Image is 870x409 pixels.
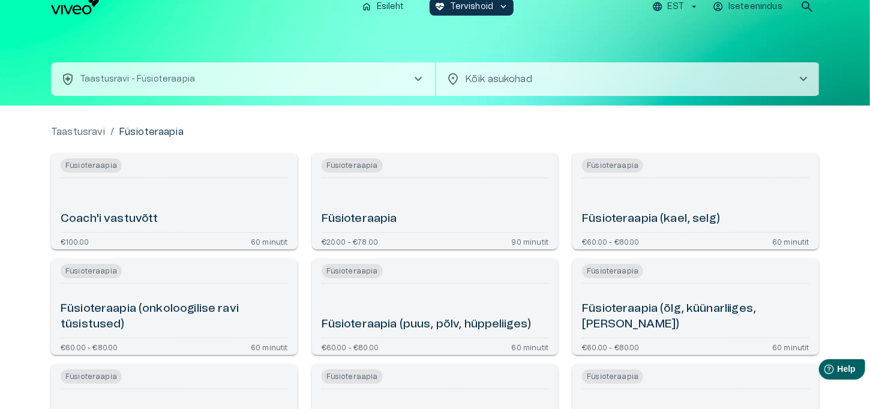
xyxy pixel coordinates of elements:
h6: Füsioteraapia (kael, selg) [582,211,720,227]
p: €60.00 - €80.00 [322,343,379,350]
a: Taastusravi [51,125,106,139]
p: / [110,125,114,139]
a: Open service booking details [572,259,819,355]
h6: Füsioteraapia (õlg, küünarliiges, [PERSON_NAME]) [582,301,809,333]
p: 90 minutit [512,237,549,245]
p: Füsioteraapia [119,125,184,139]
p: 60 minutit [772,343,809,350]
p: 60 minutit [251,343,288,350]
p: Iseteenindus [728,1,782,13]
span: Füsioteraapia [582,158,643,173]
p: €100.00 [61,237,89,245]
a: Open service booking details [51,154,298,249]
p: €60.00 - €80.00 [582,343,640,350]
span: Füsioteraapia [61,369,122,384]
h6: Coach'i vastuvõtt [61,211,158,227]
p: Esileht [377,1,404,13]
span: Füsioteraapia [322,369,383,384]
a: Open service booking details [312,259,559,355]
p: 60 minutit [251,237,288,245]
a: Open service booking details [572,154,819,249]
span: location_on [446,72,460,86]
span: home [361,1,372,12]
h6: Füsioteraapia (onkoloogilise ravi tüsistused) [61,301,288,333]
p: 60 minutit [772,237,809,245]
a: Open service booking details [51,259,298,355]
span: Füsioteraapia [61,158,122,173]
h6: Füsioteraapia (puus, põlv, hüppeliiges) [322,317,532,333]
span: Füsioteraapia [582,369,643,384]
p: Kõik asukohad [465,72,777,86]
h6: Füsioteraapia [322,211,397,227]
p: EST [668,1,684,13]
span: health_and_safety [61,72,75,86]
span: Füsioteraapia [322,158,383,173]
span: Füsioteraapia [582,264,643,278]
p: Tervishoid [450,1,494,13]
span: keyboard_arrow_down [498,1,509,12]
button: health_and_safetyTaastusravi - Füsioteraapiachevron_right [51,62,435,96]
p: 60 minutit [512,343,549,350]
p: €20.00 - €78.00 [322,237,379,245]
p: €60.00 - €80.00 [582,237,640,245]
span: ecg_heart [434,1,445,12]
span: Füsioteraapia [322,264,383,278]
p: Taastusravi - Füsioteraapia [80,73,195,86]
iframe: Help widget launcher [776,354,870,388]
span: chevron_right [411,72,425,86]
span: chevron_right [796,72,811,86]
span: Füsioteraapia [61,264,122,278]
p: €60.00 - €80.00 [61,343,118,350]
